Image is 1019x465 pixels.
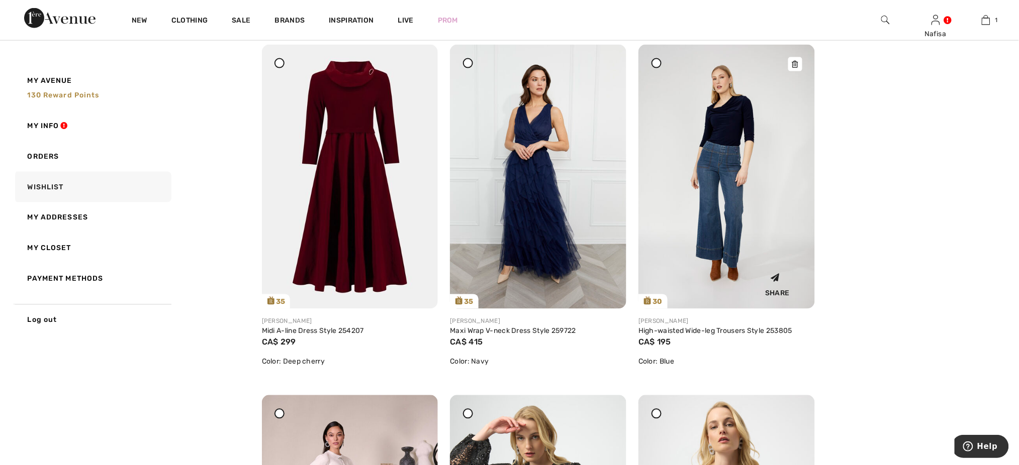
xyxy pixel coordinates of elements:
a: 35 [450,45,626,309]
div: Share [748,266,807,301]
a: Orders [13,141,171,172]
span: CA$ 415 [450,337,483,347]
a: Clothing [171,16,208,27]
a: Prom [438,15,458,26]
a: 35 [262,45,438,309]
span: CA$ 195 [638,337,671,347]
a: New [132,16,147,27]
img: My Bag [982,14,990,26]
img: frank-lyman-pants-blue_253805_1_f62e_search.jpg [638,45,815,309]
div: [PERSON_NAME] [450,317,626,326]
a: Payment Methods [13,264,171,294]
a: High-waisted Wide-leg Trousers Style 253805 [638,327,792,335]
img: frank-lyman-dresses-jumpsuits-navy_259722_3_3d6a_search.jpg [450,45,626,309]
iframe: Opens a widget where you can find more information [955,435,1009,460]
a: Midi A-line Dress Style 254207 [262,327,364,335]
a: My Closet [13,233,171,264]
span: 130 Reward points [28,91,100,99]
img: search the website [881,14,890,26]
div: Color: Navy [450,357,626,367]
a: Maxi Wrap V-neck Dress Style 259722 [450,327,576,335]
img: 1ère Avenue [24,8,96,28]
div: [PERSON_NAME] [262,317,438,326]
span: 1 [995,16,998,25]
span: My Avenue [28,75,72,86]
a: Sign In [932,15,940,25]
a: Brands [275,16,305,27]
a: Live [398,15,414,26]
a: 1 [961,14,1010,26]
span: Inspiration [329,16,374,27]
div: Nafisa [911,29,960,39]
a: 30 [638,45,815,309]
img: joseph-ribkoff-dresses-jumpsuits-deep-cherry_254207b_1_94c7_search.jpg [262,45,438,309]
div: Color: Deep cherry [262,357,438,367]
div: [PERSON_NAME] [638,317,815,326]
div: Color: Blue [638,357,815,367]
a: Wishlist [13,172,171,202]
a: My Addresses [13,202,171,233]
span: CA$ 299 [262,337,296,347]
img: My Info [932,14,940,26]
a: Sale [232,16,250,27]
a: My Info [13,110,171,141]
a: Log out [13,304,171,335]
